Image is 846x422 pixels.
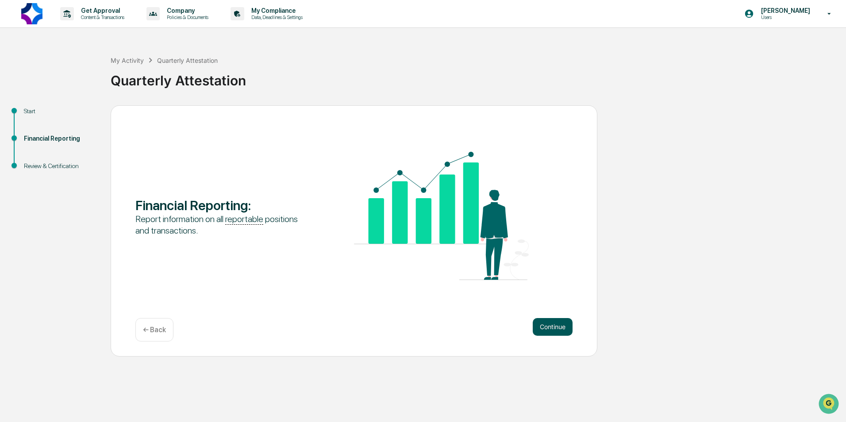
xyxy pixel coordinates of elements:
[354,152,529,280] img: Financial Reporting
[225,214,263,225] u: reportable
[244,7,307,14] p: My Compliance
[18,128,56,137] span: Data Lookup
[5,108,61,124] a: 🖐️Preclearance
[818,393,842,417] iframe: Open customer support
[9,68,25,84] img: 1746055101610-c473b297-6a78-478c-a979-82029cc54cd1
[64,112,71,119] div: 🗄️
[61,108,113,124] a: 🗄️Attestations
[9,112,16,119] div: 🖐️
[74,7,129,14] p: Get Approval
[533,318,573,336] button: Continue
[30,68,145,77] div: Start new chat
[74,14,129,20] p: Content & Transactions
[143,326,166,334] p: ← Back
[9,19,161,33] p: How can we help?
[24,107,96,116] div: Start
[24,134,96,143] div: Financial Reporting
[135,213,310,236] div: Report information on all positions and transactions.
[18,111,57,120] span: Preclearance
[111,65,842,88] div: Quarterly Attestation
[62,150,107,157] a: Powered byPylon
[21,3,42,24] img: logo
[5,125,59,141] a: 🔎Data Lookup
[244,14,307,20] p: Data, Deadlines & Settings
[9,129,16,136] div: 🔎
[754,14,815,20] p: Users
[150,70,161,81] button: Start new chat
[24,161,96,171] div: Review & Certification
[754,7,815,14] p: [PERSON_NAME]
[160,7,213,14] p: Company
[88,150,107,157] span: Pylon
[157,57,218,64] div: Quarterly Attestation
[30,77,112,84] div: We're available if you need us!
[160,14,213,20] p: Policies & Documents
[111,57,144,64] div: My Activity
[135,197,310,213] div: Financial Reporting :
[73,111,110,120] span: Attestations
